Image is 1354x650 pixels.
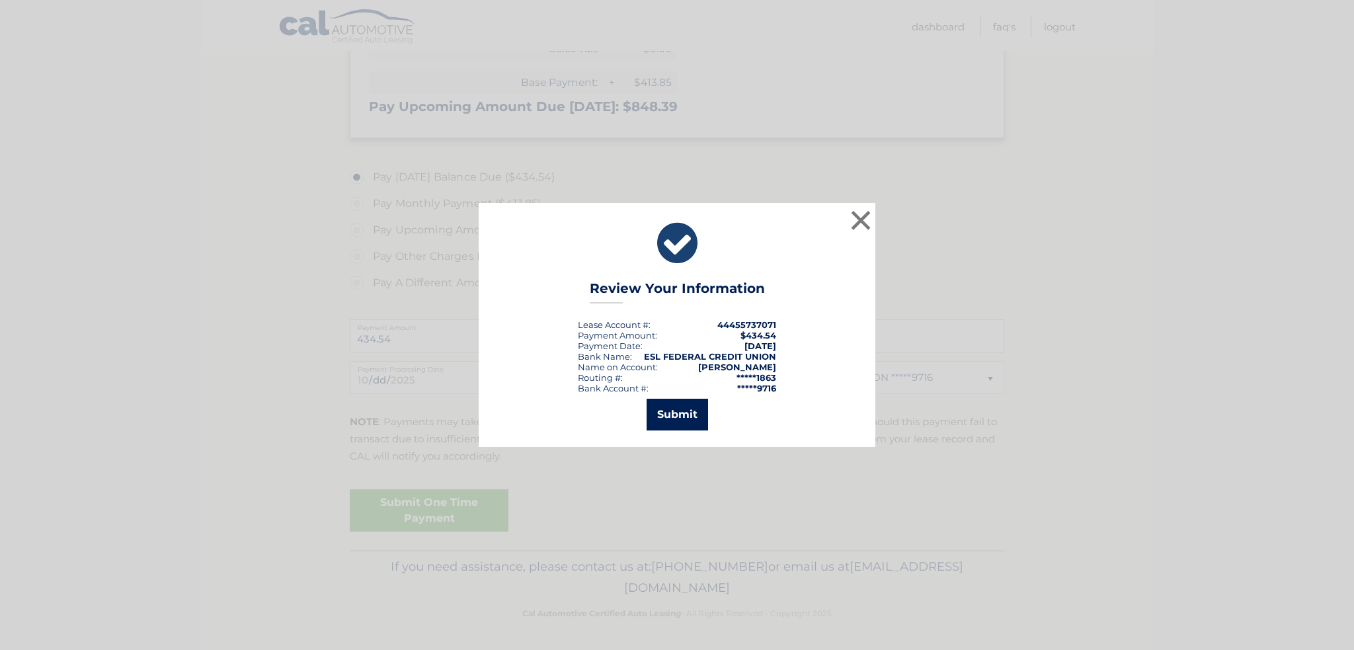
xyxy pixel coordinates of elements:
[578,351,632,362] div: Bank Name:
[744,341,776,351] span: [DATE]
[740,330,776,341] span: $434.54
[590,280,765,304] h3: Review Your Information
[578,341,641,351] span: Payment Date
[578,330,657,341] div: Payment Amount:
[717,319,776,330] strong: 44455737071
[644,351,776,362] strong: ESL FEDERAL CREDIT UNION
[578,362,658,372] div: Name on Account:
[698,362,776,372] strong: [PERSON_NAME]
[578,341,643,351] div: :
[578,319,651,330] div: Lease Account #:
[578,383,649,393] div: Bank Account #:
[647,399,708,430] button: Submit
[848,207,874,233] button: ×
[578,372,623,383] div: Routing #:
